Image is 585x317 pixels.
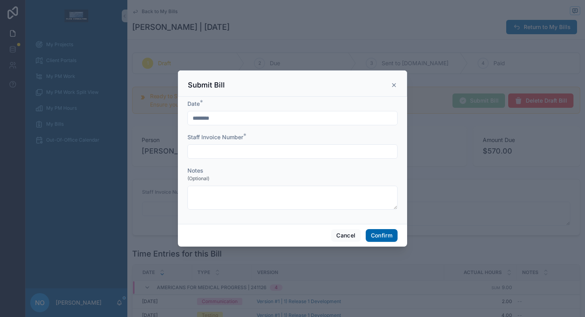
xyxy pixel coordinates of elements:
[366,229,398,242] button: Confirm
[187,100,200,107] span: Date
[188,80,225,90] h3: Submit Bill
[187,134,243,140] span: Staff Invoice Number
[187,167,203,174] span: Notes
[187,175,209,182] span: (Optional)
[331,229,361,242] button: Cancel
